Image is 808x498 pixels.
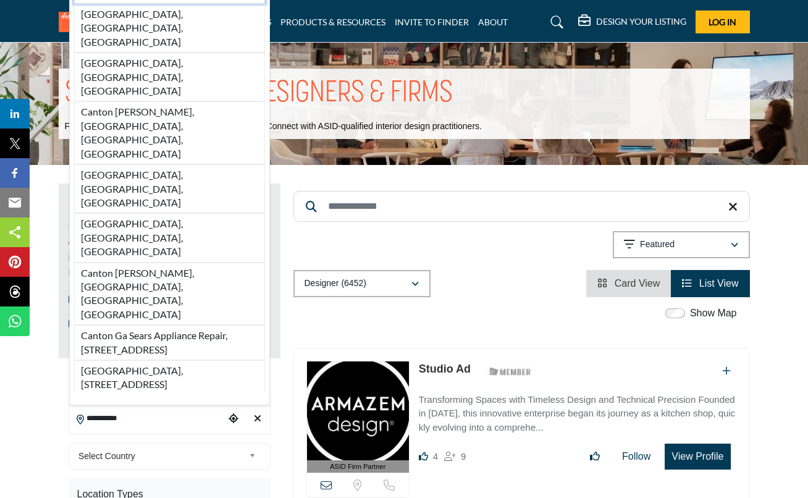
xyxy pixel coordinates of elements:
[65,75,453,113] h1: SEARCH INTERIOR DESIGNERS & FIRMS
[293,270,431,297] button: Designer (6452)
[69,221,271,280] p: Find Interior Designers, firms, suppliers, and organizations that support the profession and indu...
[74,101,265,164] li: Canton [PERSON_NAME], [GEOGRAPHIC_DATA], [GEOGRAPHIC_DATA], [GEOGRAPHIC_DATA]
[461,451,466,462] span: 9
[395,17,469,27] a: INVITE TO FINDER
[640,238,675,251] p: Featured
[615,278,660,289] span: Card View
[74,325,265,360] li: Canton Ga Sears Appliance Repair, [STREET_ADDRESS]
[78,449,244,463] span: Select Country
[419,393,737,435] p: Transforming Spaces with Timeless Design and Technical Precision Founded in [DATE], this innovati...
[699,278,739,289] span: List View
[69,319,78,328] input: ASID Members checkbox
[74,213,265,262] li: [GEOGRAPHIC_DATA], [GEOGRAPHIC_DATA], [GEOGRAPHIC_DATA]
[613,231,750,258] button: Featured
[59,12,164,32] img: Site Logo
[280,17,385,27] a: PRODUCTS & RESOURCES
[419,452,428,461] i: Likes
[69,407,225,431] input: Search Location
[671,270,749,297] li: List View
[665,444,730,470] button: View Profile
[444,449,466,464] div: Followers
[722,366,731,376] a: Add To List
[586,270,671,297] li: Card View
[65,120,482,133] p: Find the interior design partner for your next project. Connect with ASID-qualified interior desi...
[433,451,438,462] span: 4
[307,361,409,460] img: Studio Ad
[74,263,265,326] li: Canton [PERSON_NAME], [GEOGRAPHIC_DATA], [GEOGRAPHIC_DATA], [GEOGRAPHIC_DATA]
[614,444,659,469] button: Follow
[305,277,366,290] p: Designer (6452)
[696,11,750,33] button: Log In
[293,191,750,222] input: Search Keyword
[478,17,508,27] a: ABOUT
[248,406,266,433] div: Clear search location
[74,53,265,101] li: [GEOGRAPHIC_DATA], [GEOGRAPHIC_DATA], [GEOGRAPHIC_DATA]
[307,361,409,473] a: ASID Firm Partner
[582,444,608,469] button: Like listing
[74,4,265,53] li: [GEOGRAPHIC_DATA], [GEOGRAPHIC_DATA], [GEOGRAPHIC_DATA]
[69,191,239,213] h2: ASID QUALIFIED DESIGNERS & MEMBERS
[597,278,660,289] a: View Card
[682,278,738,289] a: View List
[419,361,471,378] p: Studio Ad
[69,295,78,304] input: ASID Qualified Practitioners checkbox
[419,386,737,435] a: Transforming Spaces with Timeless Design and Technical Precision Founded in [DATE], this innovati...
[74,360,265,392] li: [GEOGRAPHIC_DATA], [STREET_ADDRESS]
[709,17,736,27] span: Log In
[482,364,538,379] img: ASID Members Badge Icon
[578,15,686,30] div: DESIGN YOUR LISTING
[690,306,737,321] label: Show Map
[74,164,265,213] li: [GEOGRAPHIC_DATA], [GEOGRAPHIC_DATA], [GEOGRAPHIC_DATA]
[539,12,571,32] a: Search
[330,462,385,472] span: ASID Firm Partner
[596,16,686,27] h5: DESIGN YOUR LISTING
[419,363,471,375] a: Studio Ad
[224,406,242,433] div: Choose your current location
[69,374,133,397] h2: Distance Filter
